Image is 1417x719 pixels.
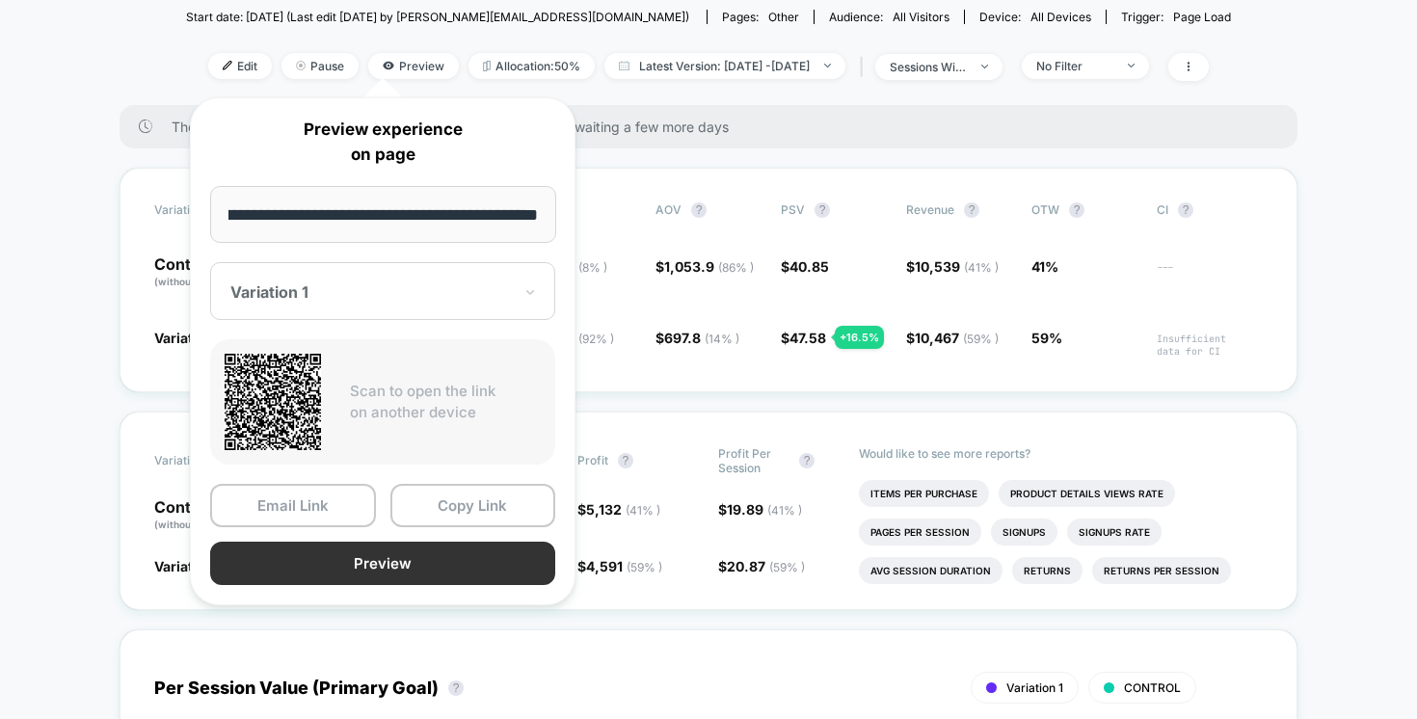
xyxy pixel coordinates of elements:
li: Pages Per Session [859,519,981,546]
li: Returns Per Session [1092,557,1231,584]
button: Copy Link [390,484,556,527]
span: 19.89 [727,501,802,518]
button: ? [691,202,707,218]
span: Insufficient data for CI [1157,333,1263,358]
span: Latest Version: [DATE] - [DATE] [604,53,845,79]
span: $ [577,558,662,574]
span: ( 59 % ) [769,560,805,574]
span: 20.87 [727,558,805,574]
button: ? [799,453,815,468]
div: sessions with impression [890,60,967,74]
li: Items Per Purchase [859,480,989,507]
div: No Filter [1036,59,1113,73]
span: other [768,10,799,24]
span: (without changes) [154,276,241,287]
img: end [1128,64,1135,67]
div: + 16.5 % [835,326,884,349]
p: Control [154,499,276,532]
img: end [824,64,831,67]
span: 59% [1031,330,1062,346]
span: ( 86 % ) [718,260,754,275]
span: Variation [154,202,260,218]
span: Variation 1 [154,330,223,346]
span: ( 59 % ) [627,560,662,574]
p: Preview experience on page [210,118,555,167]
div: Pages: [722,10,799,24]
span: OTW [1031,202,1137,218]
button: ? [1069,202,1084,218]
span: 10,539 [915,258,999,275]
img: rebalance [483,61,491,71]
span: Preview [368,53,459,79]
img: end [981,65,988,68]
span: (without changes) [154,519,241,530]
span: CONTROL [1124,680,1181,695]
p: Would like to see more reports? [859,446,1263,461]
span: $ [718,558,805,574]
span: 41% [1031,258,1058,275]
span: ( 41 % ) [767,503,802,518]
button: ? [448,680,464,696]
button: ? [618,453,633,468]
span: ( 92 % ) [578,332,614,346]
span: CI [1157,202,1263,218]
span: $ [781,330,826,346]
span: Revenue [906,202,954,217]
span: Allocation: 50% [468,53,595,79]
span: 1,053.9 [664,258,754,275]
img: calendar [619,61,629,70]
img: edit [223,61,232,70]
p: Scan to open the link on another device [350,381,541,424]
span: Profit Per Session [718,446,789,475]
span: 47.58 [789,330,826,346]
button: ? [815,202,830,218]
span: 10,467 [915,330,999,346]
span: --- [1157,261,1263,289]
img: end [296,61,306,70]
span: ( 41 % ) [626,503,660,518]
span: 697.8 [664,330,739,346]
li: Product Details Views Rate [999,480,1175,507]
span: | [855,53,875,81]
span: Edit [208,53,272,79]
span: AOV [655,202,682,217]
button: ? [964,202,979,218]
span: $ [655,330,739,346]
p: Control [154,256,260,289]
li: Signups Rate [1067,519,1162,546]
span: Variation 1 [1006,680,1063,695]
span: Variation [154,446,260,475]
span: PSV [781,202,805,217]
span: 4,591 [586,558,662,574]
li: Signups [991,519,1057,546]
span: 5,132 [586,501,660,518]
span: $ [906,330,999,346]
button: ? [1178,202,1193,218]
div: Trigger: [1121,10,1231,24]
span: $ [718,501,802,518]
span: ( 14 % ) [705,332,739,346]
span: $ [906,258,999,275]
span: Variation 1 [154,558,223,574]
li: Avg Session Duration [859,557,1003,584]
span: $ [655,258,754,275]
span: Pause [281,53,359,79]
span: all devices [1030,10,1091,24]
span: ( 41 % ) [964,260,999,275]
div: Audience: [829,10,949,24]
span: ( 59 % ) [963,332,999,346]
span: Page Load [1173,10,1231,24]
span: All Visitors [893,10,949,24]
span: Device: [964,10,1106,24]
li: Returns [1012,557,1083,584]
span: There are still no statistically significant results. We recommend waiting a few more days [172,119,1259,135]
span: 40.85 [789,258,829,275]
button: Email Link [210,484,376,527]
span: $ [781,258,829,275]
button: Preview [210,542,555,585]
span: Start date: [DATE] (Last edit [DATE] by [PERSON_NAME][EMAIL_ADDRESS][DOMAIN_NAME]) [186,10,689,24]
span: $ [577,501,660,518]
